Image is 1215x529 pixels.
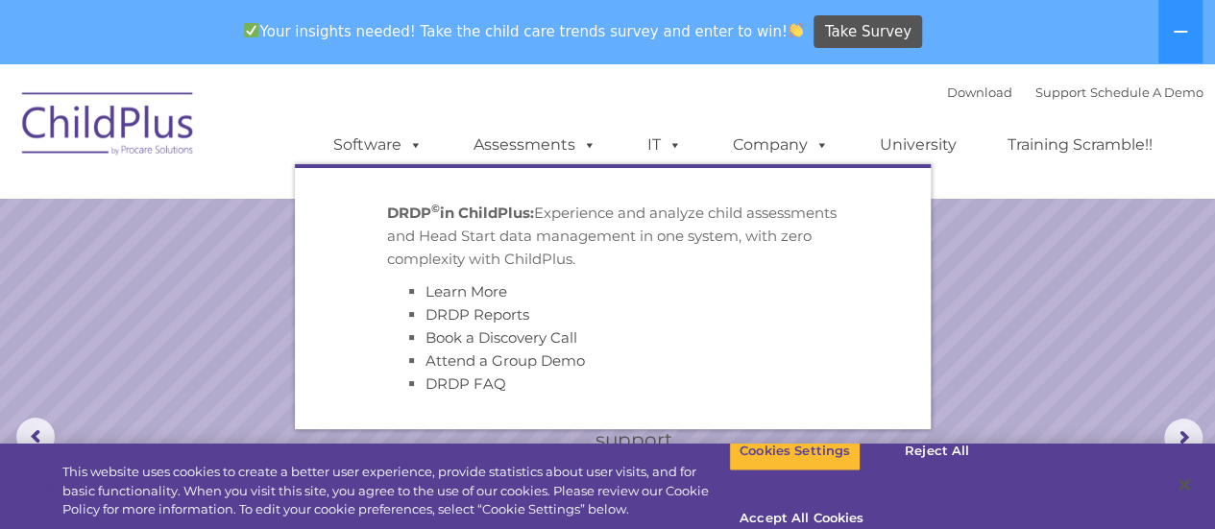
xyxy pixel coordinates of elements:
a: Software [314,126,442,164]
a: Take Survey [814,15,922,49]
div: This website uses cookies to create a better user experience, provide statistics about user visit... [62,463,729,519]
span: Take Survey [825,15,911,49]
font: | [947,84,1203,100]
sup: © [431,202,440,215]
a: DRDP Reports [425,305,529,324]
span: Last name [267,127,326,141]
a: Support [1035,84,1086,100]
a: IT [628,126,701,164]
span: Phone number [267,205,349,220]
a: Book a Discovery Call [425,328,577,347]
a: Learn More [425,282,507,301]
button: Close [1163,464,1205,506]
a: Download [947,84,1012,100]
a: University [861,126,976,164]
button: Cookies Settings [729,431,861,471]
a: Company [714,126,848,164]
span: Your insights needed! Take the child care trends survey and enter to win! [236,12,812,50]
a: DRDP FAQ [425,374,506,393]
strong: DRDP in ChildPlus: [387,204,534,222]
a: Attend a Group Demo [425,351,585,370]
a: Assessments [454,126,616,164]
img: 👏 [789,23,803,37]
img: ChildPlus by Procare Solutions [12,79,205,175]
p: Experience and analyze child assessments and Head Start data management in one system, with zero ... [387,202,838,271]
a: Training Scramble!! [988,126,1172,164]
a: Schedule A Demo [1090,84,1203,100]
img: ✅ [244,23,258,37]
button: Reject All [877,431,997,471]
